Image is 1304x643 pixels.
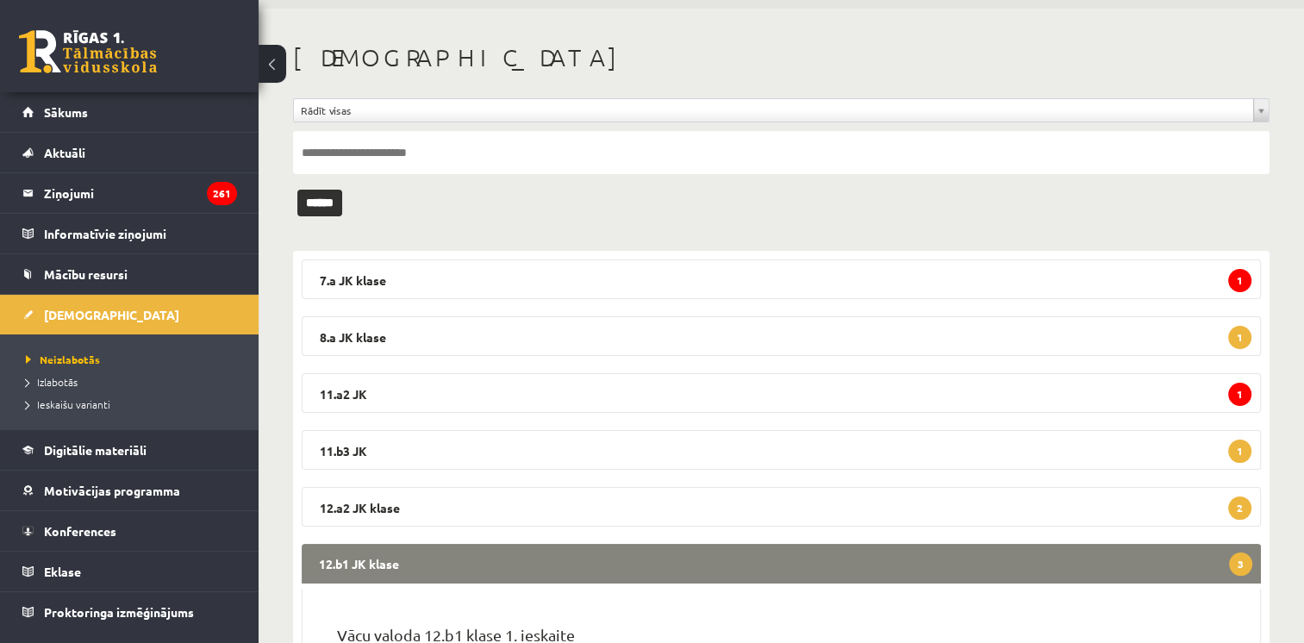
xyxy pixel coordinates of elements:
a: Motivācijas programma [22,471,237,510]
a: Eklase [22,552,237,591]
a: Digitālie materiāli [22,430,237,470]
a: Mācību resursi [22,254,237,294]
a: Ieskaišu varianti [26,396,241,412]
a: Aktuāli [22,133,237,172]
span: Neizlabotās [26,353,100,366]
a: Proktoringa izmēģinājums [22,592,237,632]
span: 1 [1228,326,1251,349]
h1: [DEMOGRAPHIC_DATA] [293,43,1270,72]
a: Rīgas 1. Tālmācības vidusskola [19,30,157,73]
span: 1 [1228,440,1251,463]
legend: 8.a JK klase [302,316,1261,356]
a: Neizlabotās [26,352,241,367]
span: 3 [1229,552,1252,576]
legend: Informatīvie ziņojumi [44,214,237,253]
legend: 11.b3 JK [302,430,1261,470]
span: Motivācijas programma [44,483,180,498]
span: [DEMOGRAPHIC_DATA] [44,307,179,322]
a: Konferences [22,511,237,551]
span: Rādīt visas [301,99,1246,122]
a: [DEMOGRAPHIC_DATA] [22,295,237,334]
span: Aktuāli [44,145,85,160]
span: 1 [1228,383,1251,406]
span: Digitālie materiāli [44,442,147,458]
span: Eklase [44,564,81,579]
span: Izlabotās [26,375,78,389]
legend: 7.a JK klase [302,259,1261,299]
span: Sākums [44,104,88,120]
a: Sākums [22,92,237,132]
span: Mācību resursi [44,266,128,282]
a: Rādīt visas [294,99,1269,122]
span: Konferences [44,523,116,539]
legend: 12.a2 JK klase [302,487,1261,527]
legend: 11.a2 JK [302,373,1261,413]
legend: 12.b1 JK klase [302,544,1261,584]
span: 2 [1228,496,1251,520]
span: Proktoringa izmēģinājums [44,604,194,620]
i: 261 [207,182,237,205]
legend: Ziņojumi [44,173,237,213]
a: Informatīvie ziņojumi [22,214,237,253]
a: Izlabotās [26,374,241,390]
span: Ieskaišu varianti [26,397,110,411]
span: 1 [1228,269,1251,292]
a: Ziņojumi261 [22,173,237,213]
